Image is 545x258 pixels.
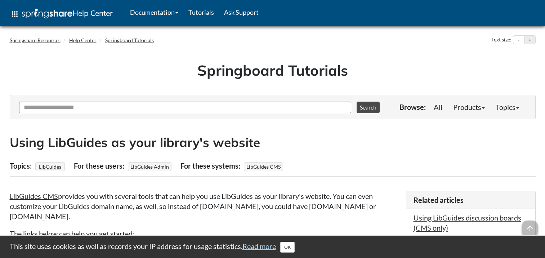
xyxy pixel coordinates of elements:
[490,35,513,45] div: Text size:
[10,37,61,43] a: Springshare Resources
[10,10,19,18] span: apps
[242,242,276,250] a: Read more
[128,162,171,171] span: LibGuides Admin
[522,221,538,230] a: arrow_upward
[10,228,399,239] p: The links below can help you get started:
[38,161,62,172] a: LibGuides
[105,37,154,43] a: Springboard Tutorials
[522,221,538,236] span: arrow_upward
[244,162,283,171] span: LibGuides CMS
[125,3,183,21] a: Documentation
[5,3,118,25] a: apps Help Center
[10,191,399,221] p: provides you with several tools that can help you use LibGuides as your library's website. You ca...
[10,134,536,151] h2: Using LibGuides as your library's website
[513,36,524,44] button: Decrease text size
[357,102,380,113] button: Search
[414,213,521,232] a: Using LibGuides discussion boards (CMS only)
[490,100,524,114] a: Topics
[3,241,543,253] div: This site uses cookies as well as records your IP address for usage statistics.
[524,36,535,44] button: Increase text size
[414,196,464,204] span: Related articles
[183,3,219,21] a: Tutorials
[280,242,295,253] button: Close
[72,8,113,18] span: Help Center
[399,102,426,112] p: Browse:
[428,100,448,114] a: All
[15,60,530,80] h1: Springboard Tutorials
[74,159,126,173] div: For these users:
[448,100,490,114] a: Products
[10,159,33,173] div: Topics:
[180,159,242,173] div: For these systems:
[219,3,264,21] a: Ask Support
[22,9,72,18] img: Springshare
[10,192,58,200] a: LibGuides CMS
[69,37,97,43] a: Help Center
